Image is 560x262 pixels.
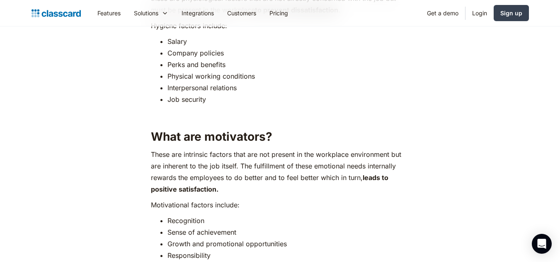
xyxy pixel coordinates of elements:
[151,149,409,195] p: These are intrinsic factors that are not present in the workplace environment but are inherent to...
[167,226,409,238] li: Sense of achievement
[465,4,494,22] a: Login
[167,82,409,94] li: Interpersonal relations
[167,47,409,59] li: Company policies
[167,250,409,261] li: Responsibility
[500,9,522,17] div: Sign up
[167,70,409,82] li: Physical working conditions
[167,238,409,250] li: Growth and promotional opportunities
[91,4,127,22] a: Features
[127,4,175,22] div: Solutions
[151,199,409,211] p: Motivational factors include:
[167,36,409,47] li: Salary
[221,4,263,22] a: Customers
[494,5,529,21] a: Sign up
[151,130,272,144] strong: What are motivators?
[151,109,409,121] p: ‍
[420,4,465,22] a: Get a demo
[167,215,409,226] li: Recognition
[134,9,158,17] div: Solutions
[167,94,409,105] li: Job security
[167,59,409,70] li: Perks and benefits
[175,4,221,22] a: Integrations
[32,7,81,19] a: home
[151,173,388,193] strong: leads to positive satisfaction.
[263,4,295,22] a: Pricing
[532,234,552,254] div: Open Intercom Messenger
